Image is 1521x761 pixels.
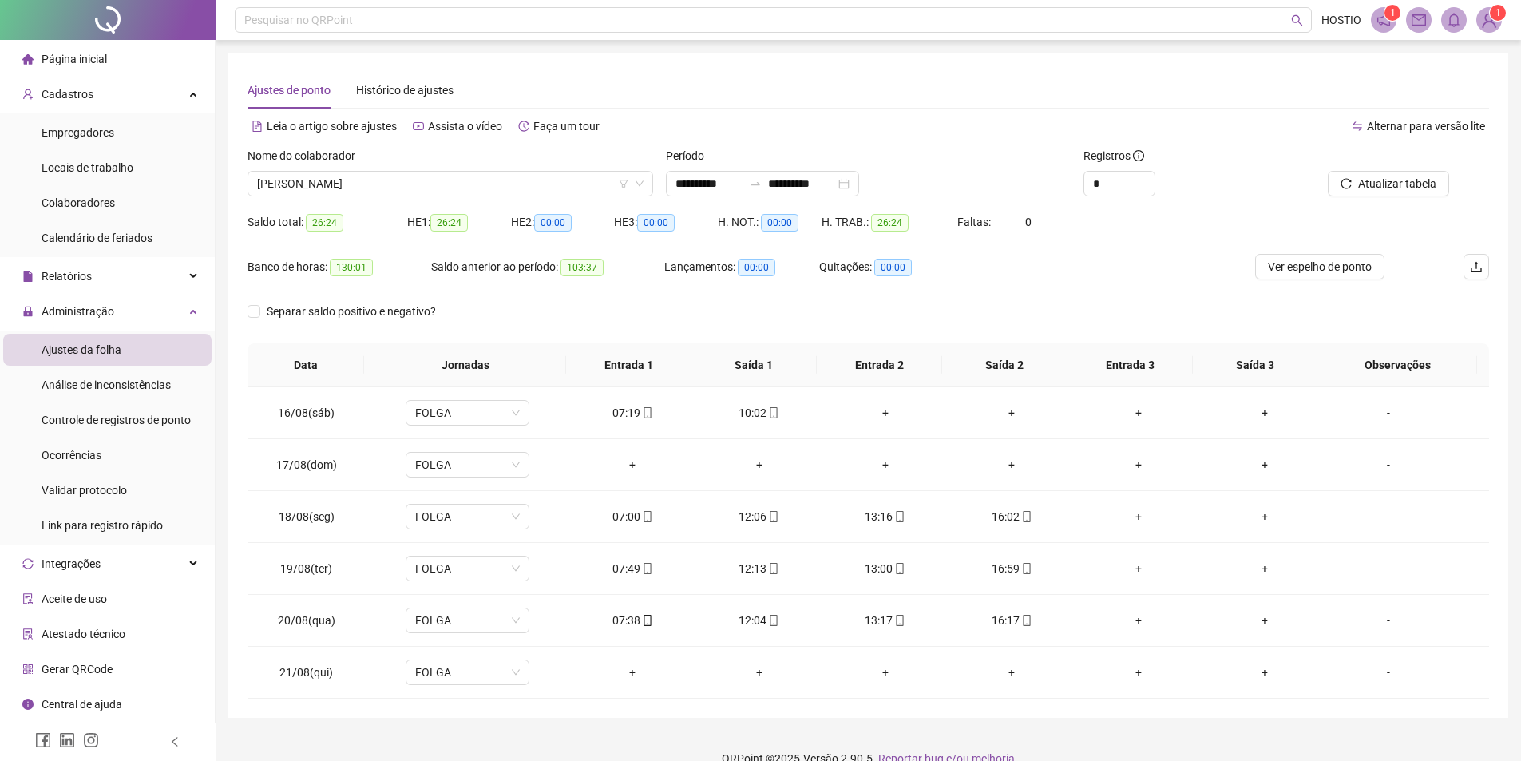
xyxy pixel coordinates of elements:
span: Leia o artigo sobre ajustes [267,120,397,133]
span: sync [22,558,34,569]
th: Saída 1 [691,343,817,387]
th: Saída 3 [1193,343,1318,387]
span: file [22,271,34,282]
span: Empregadores [42,126,114,139]
button: Atualizar tabela [1328,171,1449,196]
th: Entrada 2 [817,343,942,387]
span: user-add [22,89,34,100]
th: Jornadas [364,343,566,387]
span: Administração [42,305,114,318]
span: left [169,736,180,747]
div: + [582,664,683,681]
span: mobile [893,615,905,626]
span: 00:00 [874,259,912,276]
span: ANDREZA EVELYN MARQUES PEREIRA [257,172,644,196]
div: + [1088,404,1189,422]
div: 13:00 [835,560,936,577]
span: Análise de inconsistências [42,379,171,391]
div: 12:04 [708,612,809,629]
div: + [1214,664,1315,681]
div: 12:06 [708,508,809,525]
div: Saldo total: [248,213,407,232]
span: mobile [640,511,653,522]
span: swap [1352,121,1363,132]
div: H. NOT.: [718,213,822,232]
span: Link para registro rápido [42,519,163,532]
span: mobile [640,615,653,626]
div: 07:49 [582,560,683,577]
span: Aceite de uso [42,593,107,605]
span: 00:00 [534,214,572,232]
div: + [1088,664,1189,681]
span: qrcode [22,664,34,675]
span: mobile [640,407,653,418]
span: linkedin [59,732,75,748]
div: HE 3: [614,213,718,232]
div: + [1214,508,1315,525]
span: mobile [766,407,779,418]
span: 18/08(seg) [279,510,335,523]
span: Locais de trabalho [42,161,133,174]
span: FOLGA [415,453,520,477]
span: 26:24 [306,214,343,232]
div: 07:38 [582,612,683,629]
span: instagram [83,732,99,748]
span: Atualizar tabela [1358,175,1436,192]
span: bell [1447,13,1461,27]
span: Faltas: [957,216,993,228]
span: mobile [766,615,779,626]
span: Calendário de feriados [42,232,152,244]
div: + [835,404,936,422]
span: 1 [1495,7,1501,18]
span: Ocorrências [42,449,101,462]
span: mobile [893,511,905,522]
span: Página inicial [42,53,107,65]
div: + [1214,560,1315,577]
span: reload [1341,178,1352,189]
span: FOLGA [415,660,520,684]
span: mobile [766,563,779,574]
span: Gerar QRCode [42,663,113,676]
div: 16:59 [961,560,1062,577]
iframe: Intercom live chat [1467,707,1505,745]
div: + [1088,560,1189,577]
th: Entrada 3 [1067,343,1193,387]
span: 17/08(dom) [276,458,337,471]
div: - [1341,664,1436,681]
span: FOLGA [415,557,520,581]
th: Observações [1317,343,1477,387]
span: home [22,54,34,65]
span: 16/08(sáb) [278,406,335,419]
span: mobile [766,511,779,522]
span: Alternar para versão lite [1367,120,1485,133]
label: Período [666,147,715,164]
div: 07:00 [582,508,683,525]
div: + [1088,612,1189,629]
span: lock [22,306,34,317]
img: 41758 [1477,8,1501,32]
span: notification [1376,13,1391,27]
div: + [708,456,809,474]
div: + [835,456,936,474]
button: Ver espelho de ponto [1255,254,1384,279]
span: 26:24 [871,214,909,232]
span: to [749,177,762,190]
span: 00:00 [738,259,775,276]
div: - [1341,456,1436,474]
span: mobile [640,563,653,574]
span: Registros [1083,147,1144,164]
div: Banco de horas: [248,258,431,276]
span: Separar saldo positivo e negativo? [260,303,442,320]
div: 16:17 [961,612,1062,629]
span: Integrações [42,557,101,570]
div: + [1214,456,1315,474]
div: + [1214,404,1315,422]
sup: 1 [1384,5,1400,21]
span: down [635,179,644,188]
span: 1 [1390,7,1396,18]
span: FOLGA [415,505,520,529]
span: facebook [35,732,51,748]
div: 07:19 [582,404,683,422]
div: Quitações: [819,258,974,276]
div: + [835,664,936,681]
